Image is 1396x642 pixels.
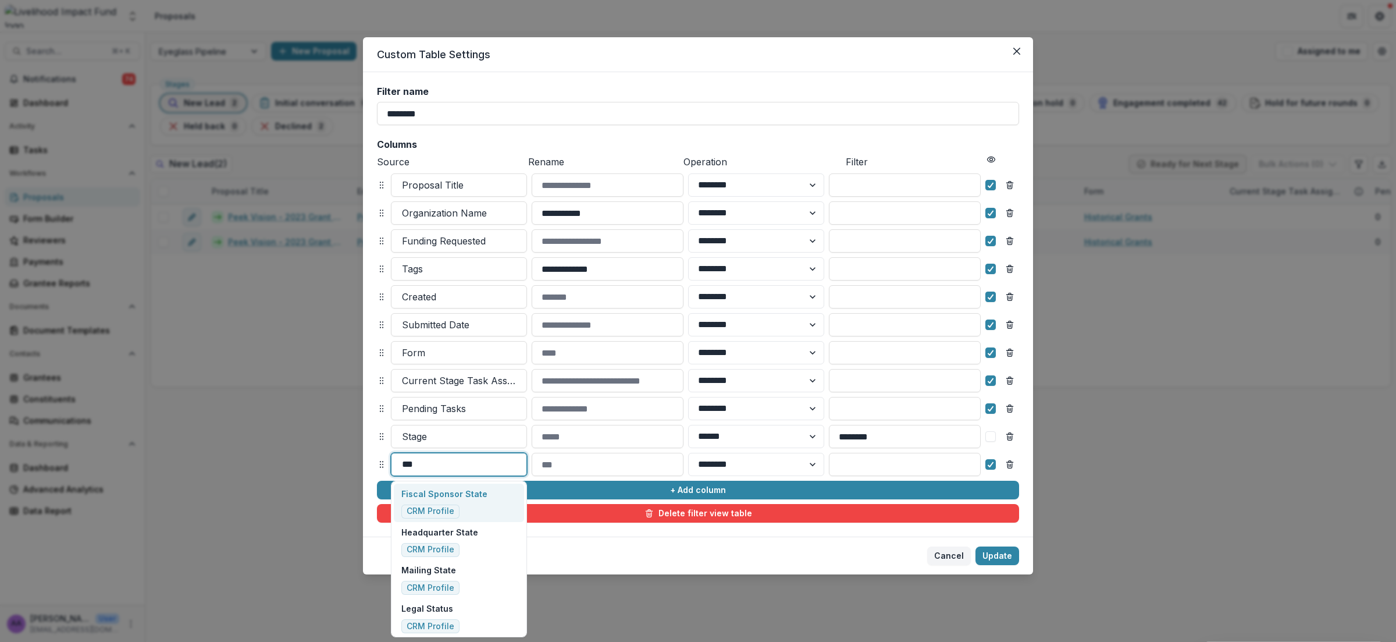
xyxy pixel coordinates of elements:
button: Remove column [1000,343,1019,362]
p: Operation [683,155,841,169]
p: Headquarter State [401,526,478,538]
button: Remove column [1000,371,1019,390]
button: Cancel [927,547,971,565]
span: CRM Profile [407,622,454,632]
span: CRM Profile [407,506,454,516]
button: Remove column [1000,427,1019,446]
button: Remove column [1000,455,1019,474]
button: Delete filter view table [377,504,1019,523]
p: Rename [528,155,678,169]
h2: Columns [377,139,1019,150]
p: Filter [846,155,982,169]
button: Remove column [1000,204,1019,222]
label: Filter name [377,86,1012,97]
p: Source [377,155,523,169]
button: Remove column [1000,260,1019,278]
button: Close [1007,42,1026,61]
button: Remove column [1000,315,1019,334]
button: Remove column [1000,232,1019,250]
p: Legal Status [401,602,460,615]
button: Update [975,547,1019,565]
span: CRM Profile [407,545,454,555]
button: Remove column [1000,176,1019,194]
button: + Add column [377,481,1019,499]
p: Mailing State [401,564,460,576]
header: Custom Table Settings [363,37,1033,72]
p: Fiscal Sponsor State [401,488,487,500]
button: Remove column [1000,288,1019,306]
button: Remove column [1000,399,1019,418]
span: CRM Profile [407,583,454,593]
